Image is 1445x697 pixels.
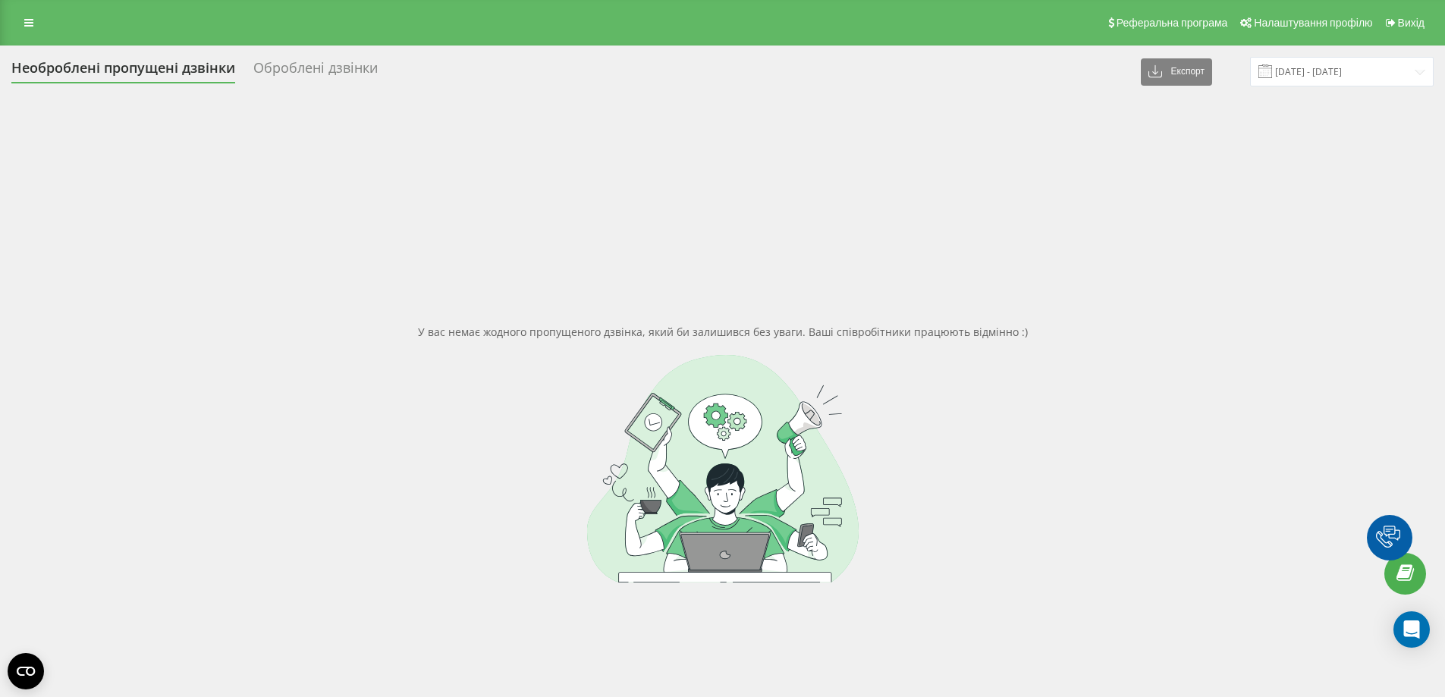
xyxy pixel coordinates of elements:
div: Open Intercom Messenger [1393,611,1430,648]
div: Необроблені пропущені дзвінки [11,60,235,83]
button: Експорт [1141,58,1212,86]
span: Реферальна програма [1117,17,1228,29]
span: Налаштування профілю [1254,17,1372,29]
button: Open CMP widget [8,653,44,689]
span: Вихід [1398,17,1425,29]
div: Оброблені дзвінки [253,60,378,83]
